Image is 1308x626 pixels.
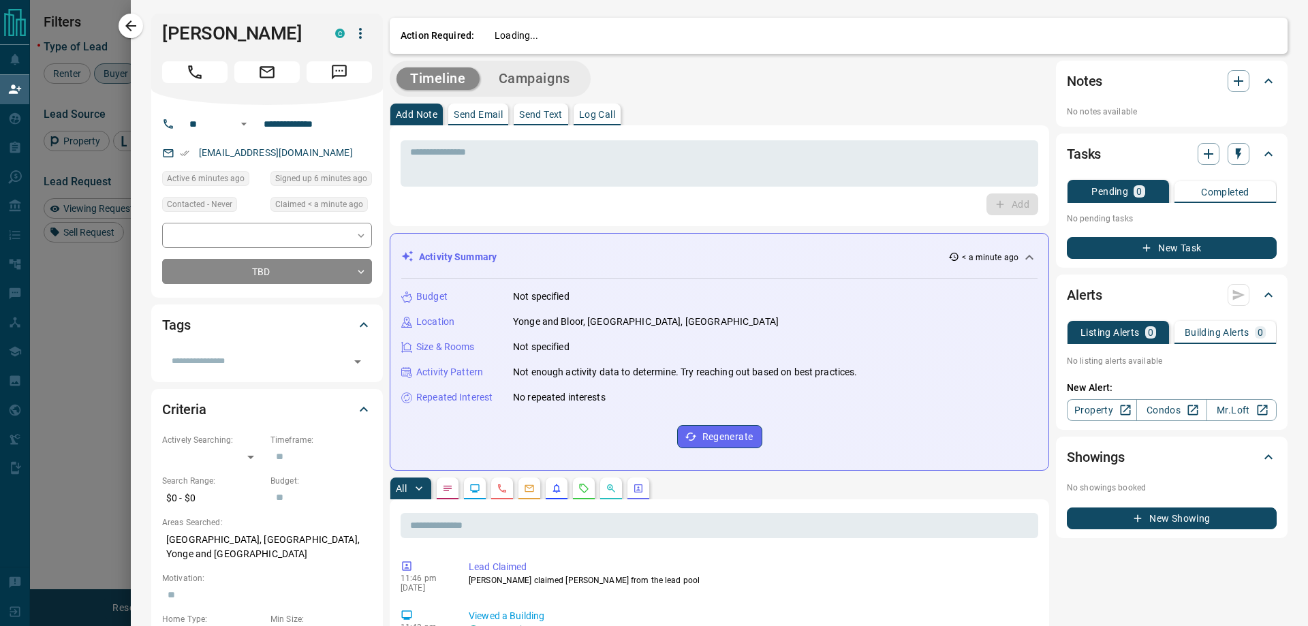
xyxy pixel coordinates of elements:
span: Call [162,61,228,83]
p: Min Size: [270,613,372,625]
a: [EMAIL_ADDRESS][DOMAIN_NAME] [199,147,353,158]
p: Motivation: [162,572,372,584]
p: Activity Pattern [416,365,483,379]
svg: Notes [442,483,453,494]
p: Budget: [270,475,372,487]
p: All [396,484,407,493]
div: Alerts [1067,279,1277,311]
svg: Email Verified [180,148,189,158]
p: Timeframe: [270,434,372,446]
p: Location [416,315,454,329]
p: Building Alerts [1185,328,1249,337]
p: No notes available [1067,106,1277,118]
p: Not specified [513,340,570,354]
p: Actively Searching: [162,434,264,446]
p: Completed [1201,187,1249,197]
div: Showings [1067,441,1277,473]
p: < a minute ago [962,251,1018,264]
p: Size & Rooms [416,340,475,354]
h2: Tags [162,314,190,336]
p: Not specified [513,289,570,304]
span: Active 6 minutes ago [167,172,245,185]
p: Loading... [495,29,1277,43]
svg: Lead Browsing Activity [469,483,480,494]
button: New Showing [1067,507,1277,529]
p: No repeated interests [513,390,606,405]
p: [PERSON_NAME] claimed [PERSON_NAME] from the lead pool [469,574,1033,586]
p: Lead Claimed [469,560,1033,574]
p: Add Note [396,110,437,119]
p: Log Call [579,110,615,119]
div: Tags [162,309,372,341]
p: Yonge and Bloor, [GEOGRAPHIC_DATA], [GEOGRAPHIC_DATA] [513,315,779,329]
div: condos.ca [335,29,345,38]
span: Claimed < a minute ago [275,198,363,211]
div: Tasks [1067,138,1277,170]
button: Open [236,116,252,132]
p: 0 [1258,328,1263,337]
p: No showings booked [1067,482,1277,494]
p: [DATE] [401,583,448,593]
p: Home Type: [162,613,264,625]
button: Timeline [396,67,480,90]
div: Criteria [162,393,372,426]
h2: Showings [1067,446,1125,468]
p: Listing Alerts [1080,328,1140,337]
div: TBD [162,259,372,284]
p: New Alert: [1067,381,1277,395]
p: Repeated Interest [416,390,493,405]
p: No pending tasks [1067,208,1277,229]
a: Mr.Loft [1206,399,1277,421]
svg: Emails [524,483,535,494]
div: Tue Sep 16 2025 [270,197,372,216]
a: Property [1067,399,1137,421]
p: No listing alerts available [1067,355,1277,367]
p: 0 [1136,187,1142,196]
svg: Listing Alerts [551,483,562,494]
svg: Requests [578,483,589,494]
span: Message [307,61,372,83]
span: Contacted - Never [167,198,232,211]
p: $0 - $0 [162,487,264,510]
svg: Opportunities [606,483,617,494]
p: Send Text [519,110,563,119]
span: Signed up 6 minutes ago [275,172,367,185]
p: [GEOGRAPHIC_DATA], [GEOGRAPHIC_DATA], Yonge and [GEOGRAPHIC_DATA] [162,529,372,565]
h2: Notes [1067,70,1102,92]
p: Activity Summary [419,250,497,264]
h1: [PERSON_NAME] [162,22,315,44]
p: Search Range: [162,475,264,487]
button: Regenerate [677,425,762,448]
div: Tue Sep 16 2025 [162,171,264,190]
div: Tue Sep 16 2025 [270,171,372,190]
p: Action Required: [401,29,474,43]
p: Viewed a Building [469,609,1033,623]
span: Email [234,61,300,83]
h2: Tasks [1067,143,1101,165]
p: Pending [1091,187,1128,196]
p: Areas Searched: [162,516,372,529]
p: Budget [416,289,448,304]
button: Campaigns [485,67,584,90]
a: Condos [1136,399,1206,421]
h2: Criteria [162,398,206,420]
button: Open [348,352,367,371]
div: Activity Summary< a minute ago [401,245,1038,270]
h2: Alerts [1067,284,1102,306]
div: Notes [1067,65,1277,97]
svg: Calls [497,483,508,494]
button: New Task [1067,237,1277,259]
p: Send Email [454,110,503,119]
p: 11:46 pm [401,574,448,583]
svg: Agent Actions [633,483,644,494]
p: Not enough activity data to determine. Try reaching out based on best practices. [513,365,858,379]
p: 0 [1148,328,1153,337]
